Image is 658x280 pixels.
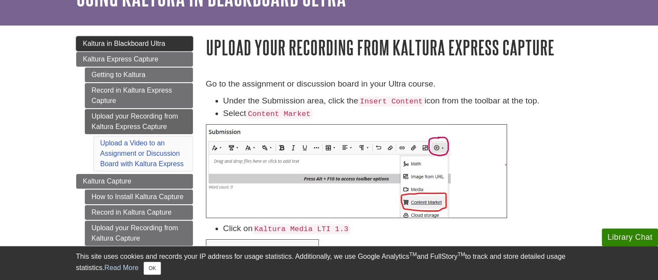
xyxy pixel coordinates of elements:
[602,229,658,246] button: Library Chat
[223,107,582,120] li: Select
[76,251,582,275] div: This site uses cookies and records your IP address for usage statistics. Additionally, we use Goo...
[76,36,193,51] a: Kaltura in Blackboard Ultra
[223,95,582,107] li: Under the Submission area, click the icon from the toolbar at the top.
[206,78,582,90] p: Go to the assignment or discussion board in your Ultra course.
[409,251,417,257] sup: TM
[85,83,193,108] a: Record in Kaltura Express Capture
[144,262,160,275] button: Close
[458,251,465,257] sup: TM
[100,139,184,167] a: Upload a Video to an Assignment or Discussion Board with Kaltura Express
[83,55,158,63] span: Kaltura Express Capture
[76,52,193,67] a: Kaltura Express Capture
[206,36,582,58] h1: Upload your Recording from Kaltura Express Capture
[85,221,193,246] a: Upload your Recording from Kaltura Capture
[85,190,193,204] a: How to Install Kaltura Capture
[83,177,132,185] span: Kaltura Capture
[223,222,582,235] li: Click on
[76,36,193,246] div: Guide Page Menu
[358,97,424,106] code: Insert Content
[85,109,193,134] a: Upload your Recording from Kaltura Express Capture
[104,264,138,271] a: Read More
[246,109,312,119] code: Content Market
[76,174,193,189] a: Kaltura Capture
[253,224,350,234] code: Kaltura Media LTI 1.3
[83,40,165,47] span: Kaltura in Blackboard Ultra
[85,68,193,82] a: Getting to Kaltura
[85,205,193,220] a: Record in Kaltura Capture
